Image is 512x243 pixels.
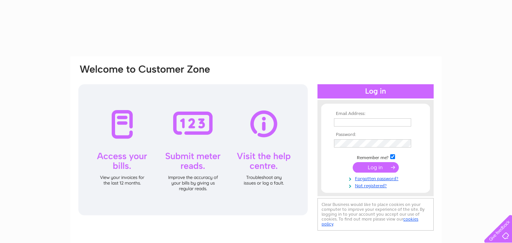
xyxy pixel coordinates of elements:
[317,198,434,231] div: Clear Business would like to place cookies on your computer to improve your experience of the sit...
[322,216,418,227] a: cookies policy
[334,182,419,189] a: Not registered?
[332,132,419,137] th: Password:
[334,174,419,182] a: Forgotten password?
[332,153,419,161] td: Remember me?
[332,111,419,116] th: Email Address:
[353,162,399,173] input: Submit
